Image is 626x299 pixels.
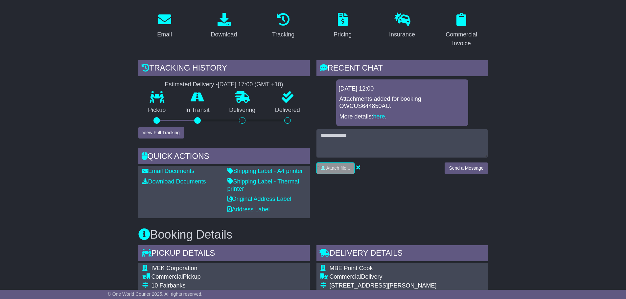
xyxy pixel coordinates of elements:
div: Delivery Details [316,245,488,263]
a: Email Documents [142,168,195,174]
a: Shipping Label - Thermal printer [227,178,299,192]
div: Insurance [389,30,415,39]
p: In Transit [175,107,220,114]
div: Pickup [151,273,278,281]
button: View Full Tracking [138,127,184,139]
div: [DATE] 12:00 [339,85,466,93]
div: Commercial Invoice [439,30,484,48]
h3: Booking Details [138,228,488,241]
div: Delivery [330,273,478,281]
div: Tracking history [138,60,310,78]
div: Pricing [334,30,352,39]
span: MBE Point Cook [330,265,373,271]
span: Commercial [330,273,361,280]
span: Commercial [151,273,183,280]
div: Download [211,30,237,39]
div: Email [157,30,172,39]
p: Delivering [220,107,266,114]
p: More details: . [339,113,465,120]
p: Attachments added for booking OWCUS644850AU. [339,96,465,110]
a: Insurance [385,11,419,41]
a: Pricing [329,11,356,41]
p: Pickup [138,107,176,114]
a: Commercial Invoice [435,11,488,50]
div: [DATE] 17:00 (GMT +10) [218,81,283,88]
div: Road [151,289,278,296]
a: here [373,113,385,120]
button: Send a Message [445,162,488,174]
span: IVEK Corporation [151,265,197,271]
div: [STREET_ADDRESS][PERSON_NAME] [330,282,478,289]
div: RECENT CHAT [316,60,488,78]
span: © One World Courier 2025. All rights reserved. [108,291,203,297]
div: 10 Fairbanks [151,282,278,289]
div: Unit 23 [330,289,478,296]
a: Tracking [268,11,299,41]
a: Download Documents [142,178,206,185]
div: Estimated Delivery - [138,81,310,88]
div: Pickup Details [138,245,310,263]
a: Original Address Label [227,196,291,202]
a: Download [206,11,241,41]
a: Email [153,11,176,41]
div: Quick Actions [138,148,310,166]
a: Shipping Label - A4 printer [227,168,303,174]
a: Address Label [227,206,270,213]
div: Tracking [272,30,294,39]
p: Delivered [265,107,310,114]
